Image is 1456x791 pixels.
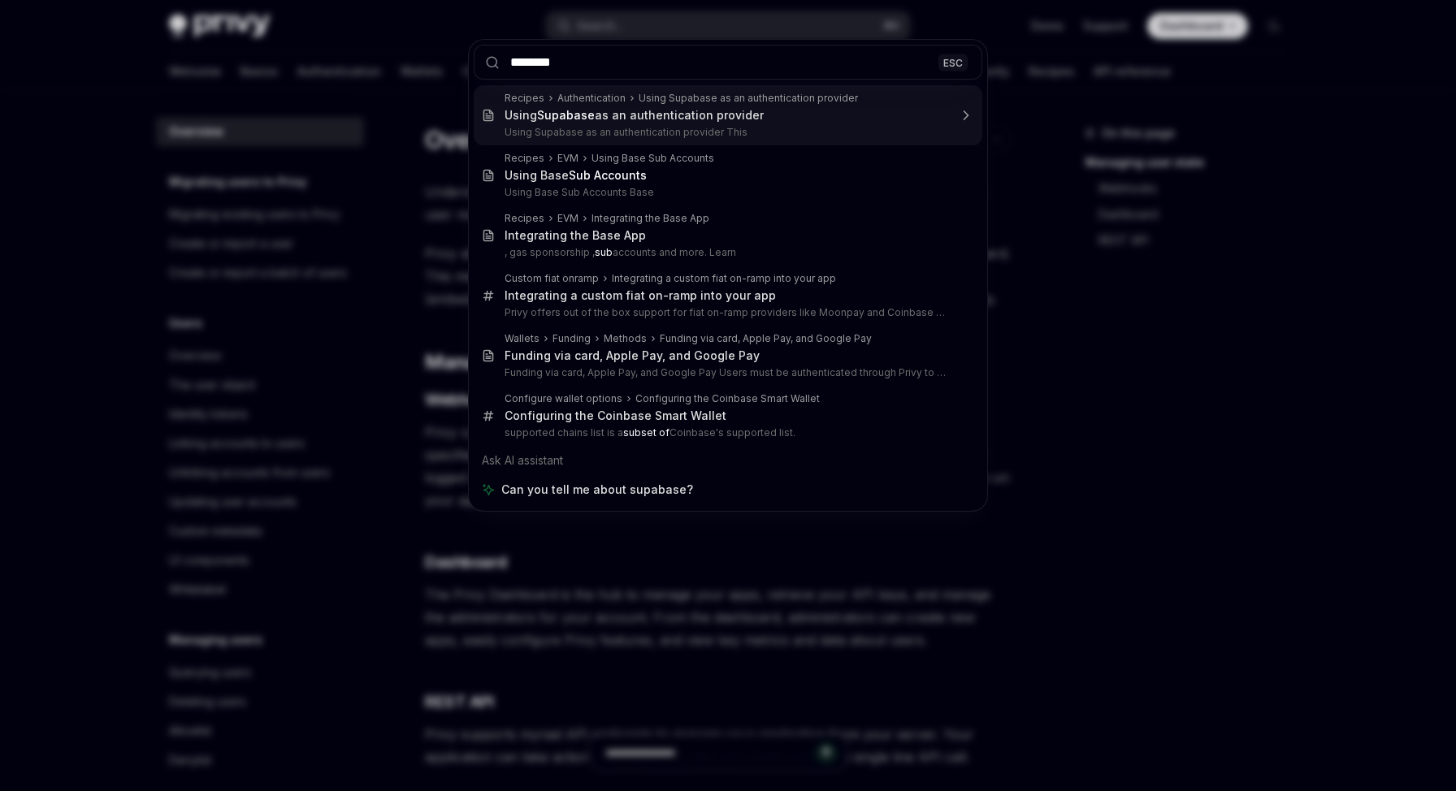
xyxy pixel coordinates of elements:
div: Integrating the Base App [505,228,646,243]
div: EVM [557,212,578,225]
div: Wallets [505,332,539,345]
div: Ask AI assistant [474,446,982,475]
div: ESC [938,54,968,71]
div: Recipes [505,152,544,165]
div: Configuring the Coinbase Smart Wallet [635,392,820,405]
p: supported chains list is a Coinbase's supported list. [505,426,948,439]
p: Using Supabase as an authentication provider This [505,126,948,139]
b: sub [595,246,613,258]
b: Sub Accounts [569,168,647,182]
div: Custom fiat onramp [505,272,599,285]
div: Configure wallet options [505,392,622,405]
div: Funding via card, Apple Pay, and Google Pay [505,348,760,363]
div: Using Base [505,168,647,183]
div: EVM [557,152,578,165]
span: Can you tell me about supabase? [501,482,693,498]
div: Integrating a custom fiat on-ramp into your app [505,288,776,303]
b: subset of [623,426,669,439]
div: Funding [552,332,591,345]
p: Funding via card, Apple Pay, and Google Pay Users must be authenticated through Privy to make use of [505,366,948,379]
div: Integrating the Base App [591,212,709,225]
div: Using Supabase as an authentication provider [639,92,858,105]
div: Using Base Sub Accounts [591,152,714,165]
div: Using as an authentication provider [505,108,764,123]
div: Funding via card, Apple Pay, and Google Pay [660,332,872,345]
div: Configuring the Coinbase Smart Wallet [505,408,726,423]
div: Methods [604,332,647,345]
div: Recipes [505,212,544,225]
div: Integrating a custom fiat on-ramp into your app [612,272,836,285]
b: Supabase [537,108,595,122]
p: Using Base Sub Accounts Base [505,186,948,199]
div: Recipes [505,92,544,105]
div: Authentication [557,92,626,105]
p: Privy offers out of the box support for fiat on-ramp providers like Moonpay and Coinbase here . If y [505,306,948,319]
p: , gas sponsorship , accounts and more. Learn [505,246,948,259]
